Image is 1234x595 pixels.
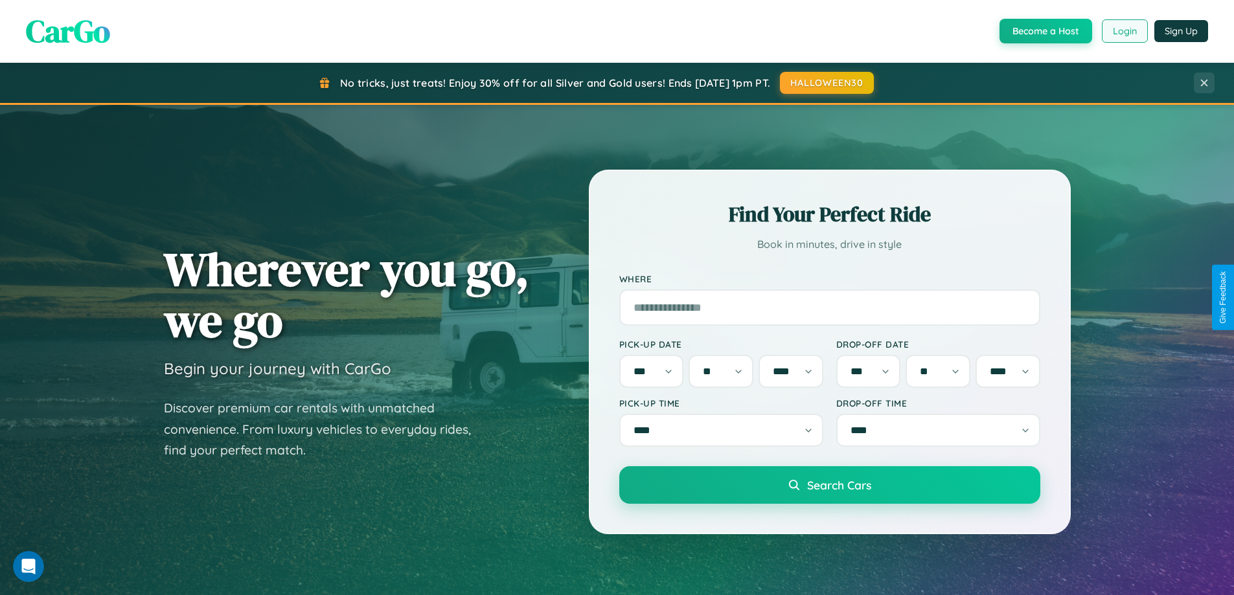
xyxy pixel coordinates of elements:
[164,359,391,378] h3: Begin your journey with CarGo
[619,200,1040,229] h2: Find Your Perfect Ride
[13,551,44,582] iframe: Intercom live chat
[619,466,1040,504] button: Search Cars
[1102,19,1148,43] button: Login
[26,10,110,52] span: CarGo
[1000,19,1092,43] button: Become a Host
[619,235,1040,254] p: Book in minutes, drive in style
[619,398,823,409] label: Pick-up Time
[1218,271,1228,324] div: Give Feedback
[836,339,1040,350] label: Drop-off Date
[1154,20,1208,42] button: Sign Up
[340,76,770,89] span: No tricks, just treats! Enjoy 30% off for all Silver and Gold users! Ends [DATE] 1pm PT.
[619,273,1040,284] label: Where
[807,478,871,492] span: Search Cars
[780,72,874,94] button: HALLOWEEN30
[164,243,529,346] h1: Wherever you go, we go
[619,339,823,350] label: Pick-up Date
[164,398,488,461] p: Discover premium car rentals with unmatched convenience. From luxury vehicles to everyday rides, ...
[836,398,1040,409] label: Drop-off Time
